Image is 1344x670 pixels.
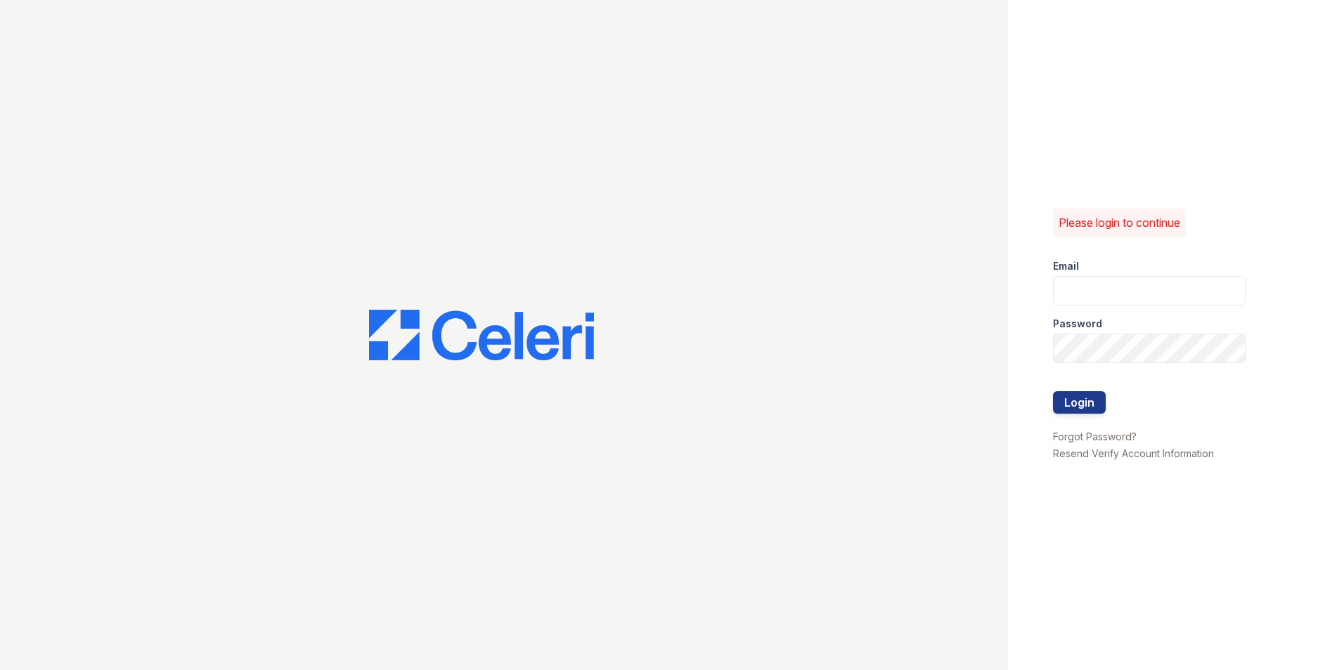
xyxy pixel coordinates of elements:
a: Forgot Password? [1053,431,1137,442]
button: Login [1053,391,1106,414]
label: Email [1053,259,1079,273]
label: Password [1053,317,1102,331]
a: Resend Verify Account Information [1053,447,1214,459]
img: CE_Logo_Blue-a8612792a0a2168367f1c8372b55b34899dd931a85d93a1a3d3e32e68fde9ad4.png [369,310,594,360]
p: Please login to continue [1059,214,1180,231]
